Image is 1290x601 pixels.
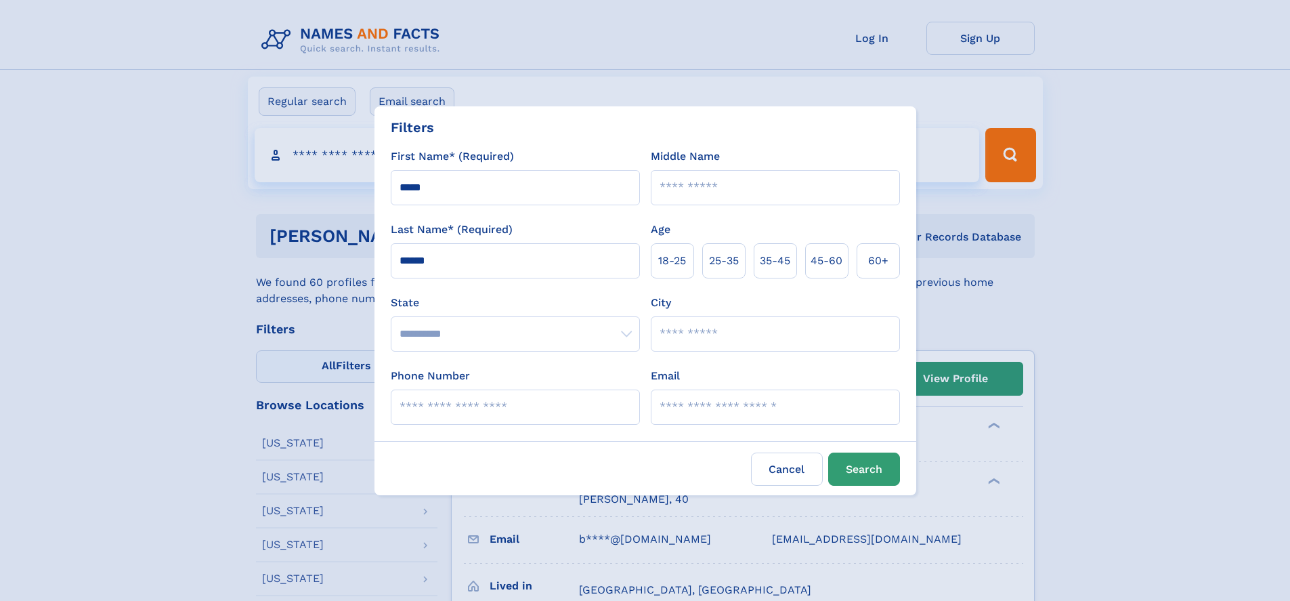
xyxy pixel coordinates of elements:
[391,117,434,138] div: Filters
[651,295,671,311] label: City
[651,368,680,384] label: Email
[760,253,790,269] span: 35‑45
[868,253,888,269] span: 60+
[391,295,640,311] label: State
[391,222,513,238] label: Last Name* (Required)
[651,222,670,238] label: Age
[658,253,686,269] span: 18‑25
[709,253,739,269] span: 25‑35
[391,368,470,384] label: Phone Number
[828,453,900,486] button: Search
[751,453,823,486] label: Cancel
[651,148,720,165] label: Middle Name
[811,253,842,269] span: 45‑60
[391,148,514,165] label: First Name* (Required)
